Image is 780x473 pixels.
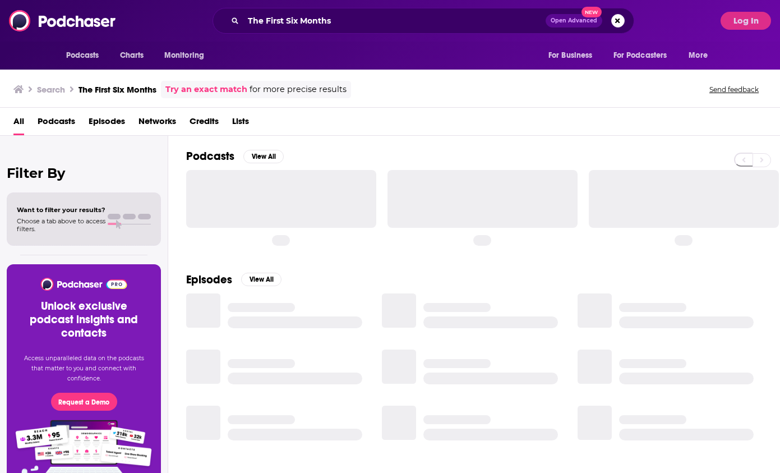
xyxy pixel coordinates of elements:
h2: Podcasts [186,149,234,163]
a: Lists [232,112,249,135]
h3: Unlock exclusive podcast insights and contacts [20,300,147,340]
a: Networks [139,112,176,135]
span: New [581,7,602,17]
span: Want to filter your results? [17,206,105,214]
span: Monitoring [164,48,204,63]
span: Choose a tab above to access filters. [17,217,105,233]
button: Open AdvancedNew [546,14,602,27]
span: Open Advanced [551,18,597,24]
a: All [13,112,24,135]
h2: Filter By [7,165,161,181]
a: Podcasts [38,112,75,135]
img: Podchaser - Follow, Share and Rate Podcasts [40,278,128,291]
a: PodcastsView All [186,149,284,163]
span: Podcasts [66,48,99,63]
a: Episodes [89,112,125,135]
input: Search podcasts, credits, & more... [243,12,546,30]
p: Access unparalleled data on the podcasts that matter to you and connect with confidence. [20,353,147,384]
div: Search podcasts, credits, & more... [213,8,634,34]
button: View All [243,150,284,163]
span: for more precise results [250,83,347,96]
button: Send feedback [706,85,762,94]
span: Charts [120,48,144,63]
h3: The First Six Months [79,84,156,95]
span: More [689,48,708,63]
a: Credits [190,112,219,135]
button: open menu [606,45,684,66]
a: EpisodesView All [186,273,281,287]
button: open menu [541,45,607,66]
button: open menu [681,45,722,66]
h3: Search [37,84,65,95]
button: View All [241,273,281,286]
button: Request a Demo [51,393,117,411]
h2: Episodes [186,273,232,287]
span: For Business [548,48,593,63]
a: Try an exact match [165,83,247,96]
button: open menu [156,45,219,66]
span: For Podcasters [613,48,667,63]
img: Podchaser - Follow, Share and Rate Podcasts [9,10,117,31]
a: Charts [113,45,151,66]
button: Log In [721,12,771,30]
button: open menu [58,45,114,66]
